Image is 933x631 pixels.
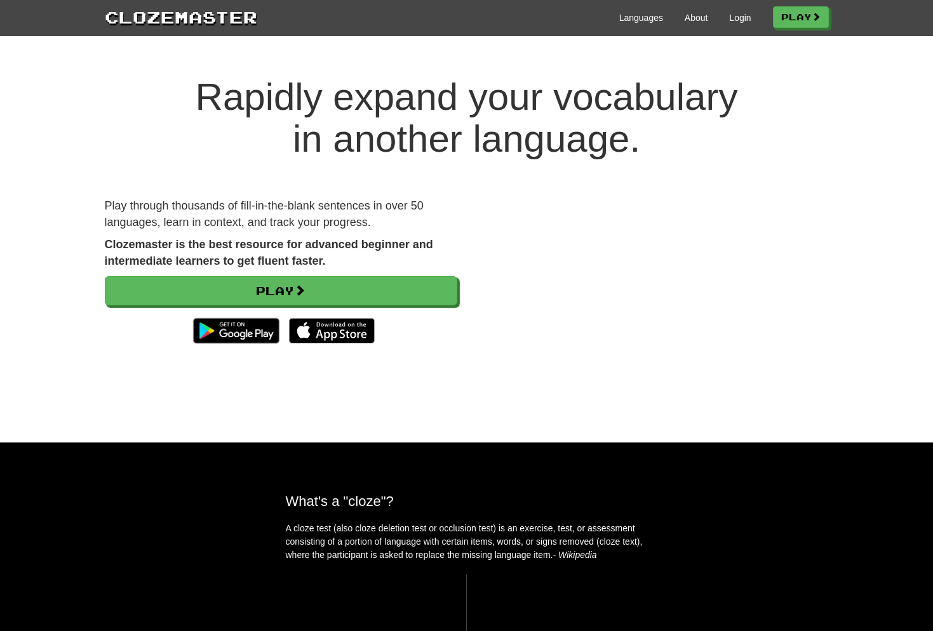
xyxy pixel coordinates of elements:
[286,522,648,562] p: A cloze test (also cloze deletion test or occlusion test) is an exercise, test, or assessment con...
[729,11,751,24] a: Login
[289,318,375,343] img: Download_on_the_App_Store_Badge_US-UK_135x40-25178aeef6eb6b83b96f5f2d004eda3bffbb37122de64afbaef7...
[286,493,648,509] h2: What's a "cloze"?
[773,6,829,28] a: Play
[105,198,457,230] p: Play through thousands of fill-in-the-blank sentences in over 50 languages, learn in context, and...
[685,11,708,24] a: About
[553,550,597,560] em: - Wikipedia
[619,11,663,24] a: Languages
[105,238,433,267] strong: Clozemaster is the best resource for advanced beginner and intermediate learners to get fluent fa...
[105,276,457,305] a: Play
[105,5,257,29] a: Clozemaster
[187,312,285,350] img: Get it on Google Play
